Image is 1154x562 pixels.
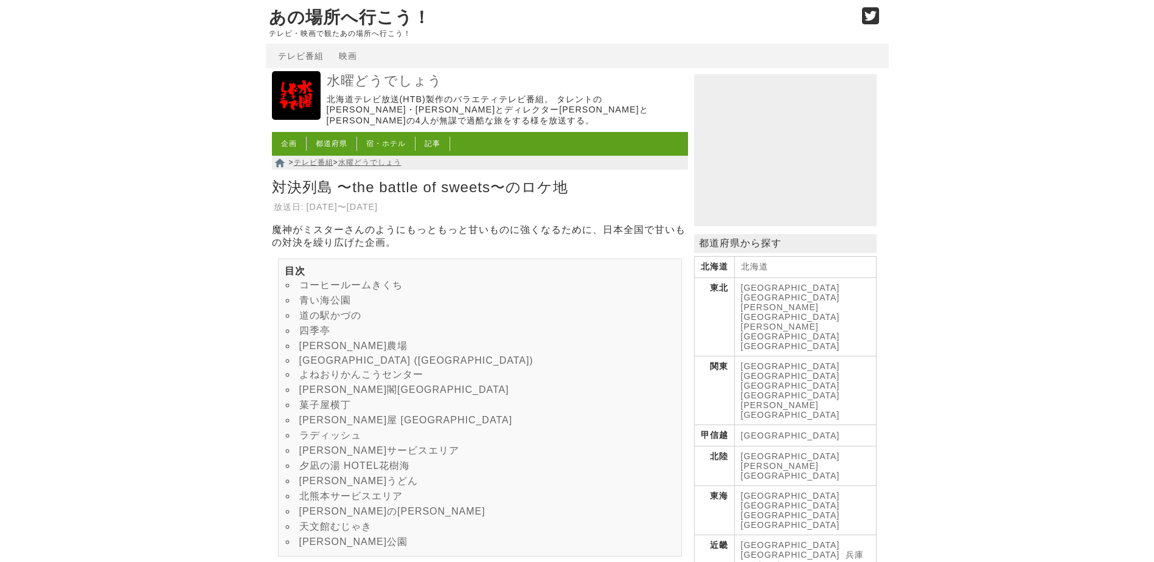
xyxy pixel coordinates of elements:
[741,293,840,302] a: [GEOGRAPHIC_DATA]
[694,446,734,486] th: 北陸
[272,71,321,120] img: 水曜どうでしょう
[272,156,688,170] nav: > >
[299,521,372,532] a: 天文館むじゃき
[269,29,849,38] p: テレビ・映画で観たあの場所へ行こう！
[269,8,431,27] a: あの場所へ行こう！
[306,201,379,213] td: [DATE]〜[DATE]
[272,111,321,122] a: 水曜どうでしょう
[694,486,734,535] th: 東海
[366,139,406,148] a: 宿・ホテル
[299,310,361,321] a: 道の駅かづの
[339,51,357,61] a: 映画
[741,520,840,530] a: [GEOGRAPHIC_DATA]
[294,158,333,167] a: テレビ番組
[741,451,840,461] a: [GEOGRAPHIC_DATA]
[327,94,685,126] p: 北海道テレビ放送(HTB)製作のバラエティテレビ番組。 タレントの[PERSON_NAME]・[PERSON_NAME]とディレクター[PERSON_NAME]と[PERSON_NAME]の4人...
[338,158,401,167] a: 水曜どうでしょう
[272,175,688,199] h1: 対決列島 〜the battle of sweets〜のロケ地
[299,369,423,380] a: よねおりかんこうセンター
[741,371,840,381] a: [GEOGRAPHIC_DATA]
[299,280,403,290] a: コーヒールームきくち
[273,201,305,213] th: 放送日:
[741,400,819,410] a: [PERSON_NAME]
[299,341,408,351] a: [PERSON_NAME]農場
[741,461,840,480] a: [PERSON_NAME][GEOGRAPHIC_DATA]
[741,550,840,560] a: [GEOGRAPHIC_DATA]
[741,361,840,371] a: [GEOGRAPHIC_DATA]
[741,390,840,400] a: [GEOGRAPHIC_DATA]
[327,72,685,90] a: 水曜どうでしょう
[741,501,840,510] a: [GEOGRAPHIC_DATA]
[299,400,351,410] a: 菓子屋横丁
[694,234,877,253] p: 都道府県から探す
[862,15,880,25] a: Twitter (@go_thesights)
[741,510,840,520] a: [GEOGRAPHIC_DATA]
[694,74,877,226] iframe: Advertisement
[299,355,534,366] a: [GEOGRAPHIC_DATA] ([GEOGRAPHIC_DATA])
[741,302,840,322] a: [PERSON_NAME][GEOGRAPHIC_DATA]
[694,425,734,446] th: 甲信越
[281,139,297,148] a: 企画
[741,381,840,390] a: [GEOGRAPHIC_DATA]
[425,139,440,148] a: 記事
[272,224,688,249] p: 魔神がミスターさんのようにもっともっと甘いものに強くなるために、日本全国で甘いもの対決を繰り広げた企画。
[278,51,324,61] a: テレビ番組
[741,540,840,550] a: [GEOGRAPHIC_DATA]
[694,278,734,356] th: 東北
[299,491,403,501] a: 北熊本サービスエリア
[299,430,361,440] a: ラディッシュ
[741,341,840,351] a: [GEOGRAPHIC_DATA]
[316,139,347,148] a: 都道府県
[299,415,513,425] a: [PERSON_NAME]屋 [GEOGRAPHIC_DATA]
[741,410,840,420] a: [GEOGRAPHIC_DATA]
[741,283,840,293] a: [GEOGRAPHIC_DATA]
[694,356,734,425] th: 関東
[741,431,840,440] a: [GEOGRAPHIC_DATA]
[299,295,351,305] a: 青い海公園
[741,322,840,341] a: [PERSON_NAME][GEOGRAPHIC_DATA]
[299,506,485,516] a: [PERSON_NAME]の[PERSON_NAME]
[299,384,509,395] a: [PERSON_NAME]閣[GEOGRAPHIC_DATA]
[299,536,408,547] a: [PERSON_NAME]公園
[299,476,419,486] a: [PERSON_NAME]うどん
[741,491,840,501] a: [GEOGRAPHIC_DATA]
[694,257,734,278] th: 北海道
[299,445,460,456] a: [PERSON_NAME]サービスエリア
[741,262,768,271] a: 北海道
[299,460,411,471] a: 夕凪の湯 HOTEL花樹海
[299,325,330,336] a: 四季亭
